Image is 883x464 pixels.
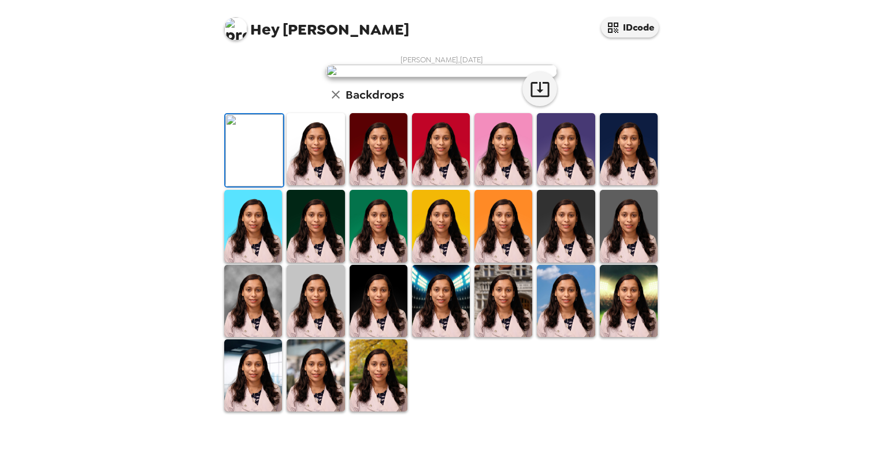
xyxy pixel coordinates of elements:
[400,55,483,65] span: [PERSON_NAME] , [DATE]
[346,85,404,104] h6: Backdrops
[326,65,557,77] img: user
[224,12,409,38] span: [PERSON_NAME]
[225,114,283,186] img: Original
[601,17,659,38] button: IDcode
[224,17,247,40] img: profile pic
[250,19,279,40] span: Hey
